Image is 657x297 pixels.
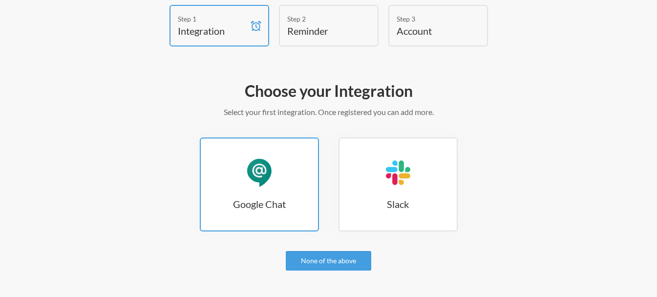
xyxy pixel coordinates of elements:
[45,106,612,118] p: Select your first integration. Once registered you can add more.
[286,251,371,271] a: None of the above
[287,24,356,38] h4: Reminder
[397,24,465,38] h4: Account
[178,24,246,38] h4: Integration
[397,14,465,24] div: Step 3
[339,197,457,211] h3: Slack
[45,81,612,101] h2: Choose your Integration
[287,14,356,24] div: Step 2
[178,14,246,24] div: Step 1
[201,197,318,211] h3: Google Chat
